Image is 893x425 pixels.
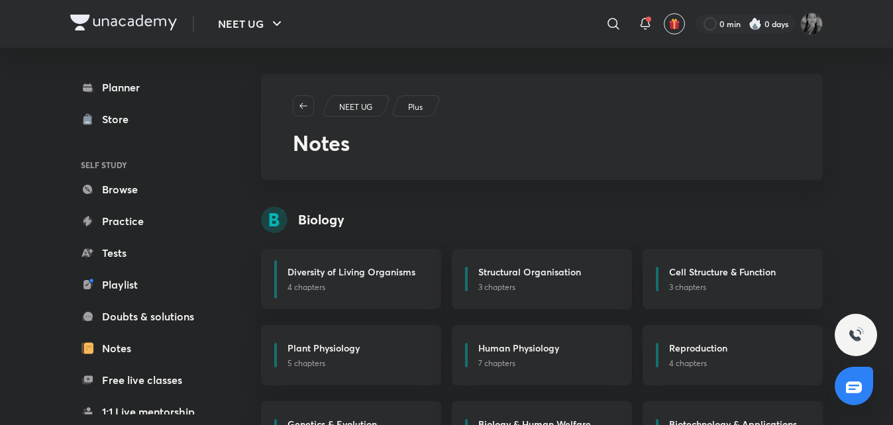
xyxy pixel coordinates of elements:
p: 4 chapters [669,357,807,369]
a: Planner [70,74,224,101]
a: Plant Physiology5 chapters [261,325,441,385]
p: NEET UG [339,101,372,113]
h6: Plant Physiology [288,341,360,355]
h6: Human Physiology [478,341,559,355]
h6: Structural Organisation [478,265,581,279]
a: Reproduction4 chapters [643,325,823,385]
img: streak [749,17,762,30]
img: syllabus [261,207,288,233]
p: 7 chapters [478,357,616,369]
div: Store [102,111,136,127]
a: NEET UG [337,101,375,113]
a: Diversity of Living Organisms4 chapters [261,249,441,309]
a: Company Logo [70,15,177,34]
img: Sahu Nisha Bharti [800,13,823,35]
p: Plus [408,101,423,113]
a: Free live classes [70,367,224,393]
img: ttu [848,327,864,343]
a: Notes [70,335,224,361]
a: 1:1 Live mentorship [70,399,224,425]
img: Company Logo [70,15,177,30]
p: 4 chapters [288,281,425,293]
p: 3 chapters [669,281,807,293]
p: 3 chapters [478,281,616,293]
a: Tests [70,240,224,266]
a: Cell Structure & Function3 chapters [643,249,823,309]
a: Plus [406,101,425,113]
h4: Biology [298,210,344,230]
h6: Diversity of Living Organisms [288,265,415,279]
a: Browse [70,176,224,203]
button: NEET UG [210,11,293,37]
a: Doubts & solutions [70,303,224,330]
h6: Reproduction [669,341,727,355]
button: avatar [664,13,685,34]
h6: SELF STUDY [70,154,224,176]
a: Structural Organisation3 chapters [452,249,632,309]
a: Practice [70,208,224,234]
p: 5 chapters [288,357,425,369]
a: Human Physiology7 chapters [452,325,632,385]
a: Playlist [70,271,224,298]
h2: Notes [293,127,791,159]
h6: Cell Structure & Function [669,265,776,279]
img: avatar [668,18,680,30]
a: Store [70,106,224,132]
